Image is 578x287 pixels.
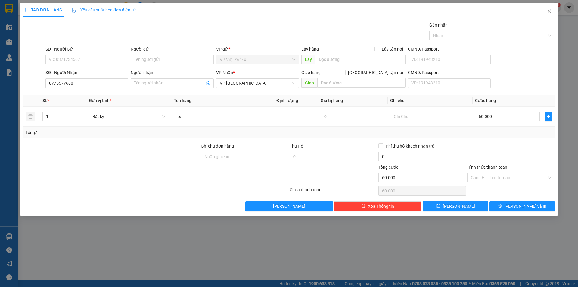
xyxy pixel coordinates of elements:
[301,78,317,88] span: Giao
[408,69,491,76] div: CMND/Passport
[26,129,223,136] div: Tổng: 1
[378,165,398,170] span: Tổng cước
[498,204,502,209] span: printer
[383,143,437,149] span: Phí thu hộ khách nhận trả
[408,46,491,52] div: CMND/Passport
[205,81,210,86] span: user-add
[72,8,77,13] img: icon
[201,152,288,161] input: Ghi chú đơn hàng
[317,78,406,88] input: Dọc đường
[436,204,440,209] span: save
[174,98,191,103] span: Tên hàng
[72,8,135,12] span: Yêu cầu xuất hóa đơn điện tử
[361,204,365,209] span: delete
[45,46,128,52] div: SĐT Người Gửi
[315,55,406,64] input: Dọc đường
[42,98,47,103] span: SL
[131,69,213,76] div: Người nhận
[545,112,552,121] button: plus
[245,201,333,211] button: [PERSON_NAME]
[321,98,343,103] span: Giá trị hàng
[390,112,470,121] input: Ghi Chú
[174,112,254,121] input: VD: Bàn, Ghế
[301,47,319,51] span: Lấy hàng
[541,3,558,20] button: Close
[504,203,546,210] span: [PERSON_NAME] và In
[45,69,128,76] div: SĐT Người Nhận
[301,55,315,64] span: Lấy
[290,144,303,148] span: Thu Hộ
[368,203,394,210] span: Xóa Thông tin
[26,112,35,121] button: delete
[23,8,62,12] span: TẠO ĐƠN HÀNG
[346,69,406,76] span: [GEOGRAPHIC_DATA] tận nơi
[388,95,473,107] th: Ghi chú
[545,114,552,119] span: plus
[423,201,488,211] button: save[PERSON_NAME]
[277,98,298,103] span: Định lượng
[547,9,552,14] span: close
[379,46,406,52] span: Lấy tận nơi
[289,186,378,197] div: Chưa thanh toán
[92,112,165,121] span: Bất kỳ
[220,55,295,64] span: VP Việt Đức 4
[216,46,299,52] div: VP gửi
[489,201,555,211] button: printer[PERSON_NAME] và In
[321,112,385,121] input: 0
[23,8,27,12] span: plus
[443,203,475,210] span: [PERSON_NAME]
[475,98,496,103] span: Cước hàng
[301,70,321,75] span: Giao hàng
[89,98,111,103] span: Đơn vị tính
[273,203,305,210] span: [PERSON_NAME]
[216,70,233,75] span: VP Nhận
[131,46,213,52] div: Người gửi
[201,144,234,148] label: Ghi chú đơn hàng
[334,201,422,211] button: deleteXóa Thông tin
[467,165,507,170] label: Hình thức thanh toán
[429,23,448,27] label: Gán nhãn
[220,79,295,88] span: VP Sài Gòn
